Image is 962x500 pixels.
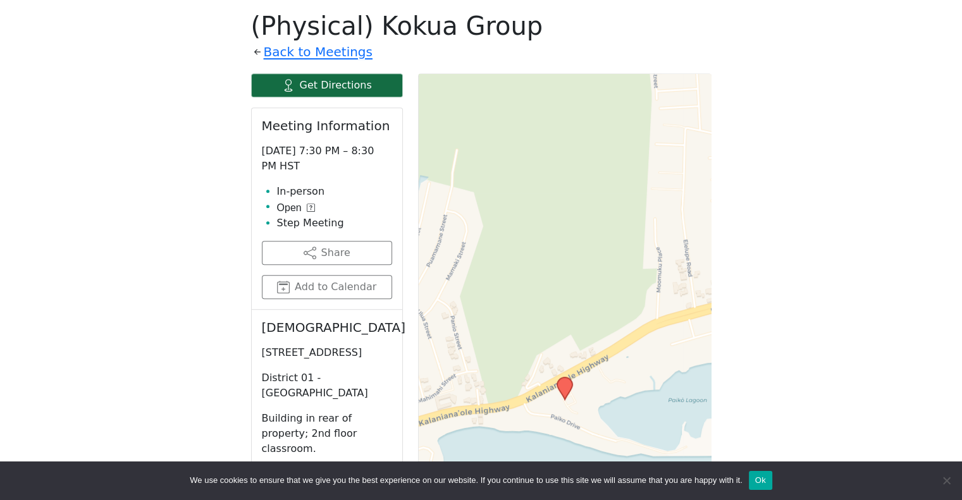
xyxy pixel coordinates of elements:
[277,184,392,199] li: In-person
[251,11,712,41] h1: (Physical) Kokua Group
[262,411,392,456] p: Building in rear of property; 2nd floor classroom.
[277,200,302,216] span: Open
[262,118,392,133] h2: Meeting Information
[262,320,392,335] h2: [DEMOGRAPHIC_DATA]
[749,471,772,490] button: Ok
[940,474,953,487] span: No
[262,345,392,360] p: [STREET_ADDRESS]
[262,275,392,299] button: Add to Calendar
[277,216,392,231] li: Step Meeting
[190,474,742,487] span: We use cookies to ensure that we give you the best experience on our website. If you continue to ...
[262,370,392,401] p: District 01 - [GEOGRAPHIC_DATA]
[277,200,315,216] button: Open
[262,241,392,265] button: Share
[251,73,403,97] a: Get Directions
[264,41,373,63] a: Back to Meetings
[262,143,392,174] p: [DATE] 7:30 PM – 8:30 PM HST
